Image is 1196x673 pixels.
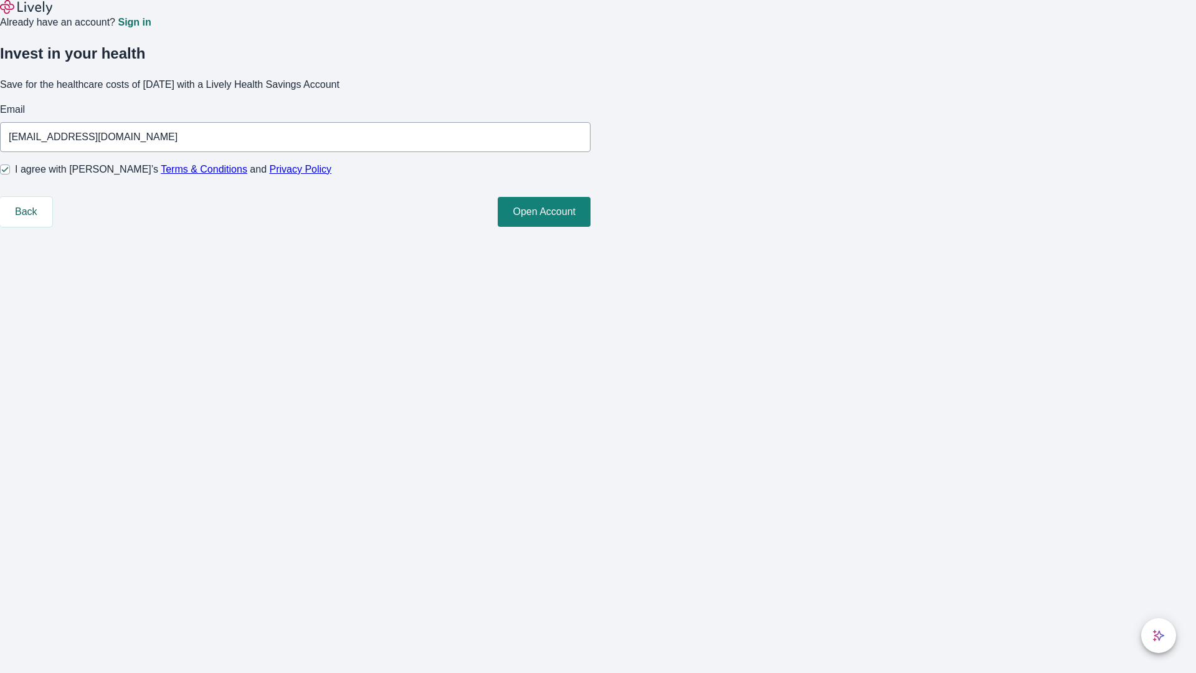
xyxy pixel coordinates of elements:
a: Privacy Policy [270,164,332,174]
button: Open Account [498,197,591,227]
a: Terms & Conditions [161,164,247,174]
button: chat [1141,618,1176,653]
svg: Lively AI Assistant [1152,629,1165,642]
span: I agree with [PERSON_NAME]’s and [15,162,331,177]
a: Sign in [118,17,151,27]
